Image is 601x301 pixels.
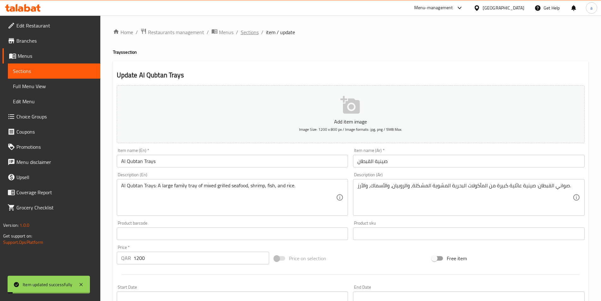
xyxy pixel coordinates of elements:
a: Home [113,28,133,36]
span: Branches [16,37,95,45]
button: Add item imageImage Size: 1200 x 800 px / Image formats: jpg, png / 5MB Max. [117,85,585,143]
span: Version: [3,221,19,229]
span: Grocery Checklist [16,204,95,211]
textarea: Al Qubtan Trays: A large family tray of mixed grilled seafood, shrimp, fish, and rice. [121,183,336,213]
a: Full Menu View [8,79,100,94]
a: Coupons [3,124,100,139]
a: Edit Menu [8,94,100,109]
span: Upsell [16,173,95,181]
a: Menu disclaimer [3,154,100,170]
p: QAR [121,254,131,262]
a: Grocery Checklist [3,200,100,215]
a: Restaurants management [140,28,204,36]
h4: Trays section [113,49,588,55]
span: Menus [18,52,95,60]
a: Promotions [3,139,100,154]
a: Menus [3,48,100,63]
input: Please enter price [133,252,269,264]
div: Item updated successfully [23,281,72,288]
input: Please enter product sku [353,227,585,240]
div: [GEOGRAPHIC_DATA] [483,4,524,11]
span: Choice Groups [16,113,95,120]
nav: breadcrumb [113,28,588,36]
div: Menu-management [414,4,453,12]
input: Enter name En [117,155,348,167]
span: Image Size: 1200 x 800 px / Image formats: jpg, png / 5MB Max. [299,126,402,133]
span: Menu disclaimer [16,158,95,166]
li: / [236,28,238,36]
span: Free item [447,255,467,262]
h2: Update Al Qubtan Trays [117,70,585,80]
span: Edit Menu [13,98,95,105]
span: Menus [219,28,233,36]
span: Get support on: [3,232,32,240]
textarea: صواني القبطان: صينية عائلية كبيرة من المأكولات البحرية المشوية المشكلة، والروبيان، والأسماك، والأرز. [357,183,573,213]
span: item / update [266,28,295,36]
input: Please enter product barcode [117,227,348,240]
span: Coverage Report [16,189,95,196]
a: Branches [3,33,100,48]
a: Edit Restaurant [3,18,100,33]
a: Coverage Report [3,185,100,200]
li: / [136,28,138,36]
a: Sections [241,28,259,36]
li: / [207,28,209,36]
span: Promotions [16,143,95,151]
a: Choice Groups [3,109,100,124]
li: / [261,28,263,36]
span: a [590,4,592,11]
a: Sections [8,63,100,79]
span: Sections [13,67,95,75]
span: Coupons [16,128,95,135]
span: Edit Restaurant [16,22,95,29]
span: Full Menu View [13,82,95,90]
p: Add item image [127,118,575,125]
span: 1.0.0 [20,221,29,229]
span: Restaurants management [148,28,204,36]
input: Enter name Ar [353,155,585,167]
a: Menus [211,28,233,36]
a: Support.OpsPlatform [3,238,43,246]
span: Price on selection [289,255,326,262]
a: Upsell [3,170,100,185]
